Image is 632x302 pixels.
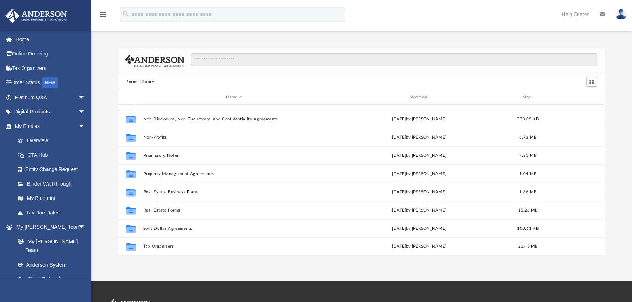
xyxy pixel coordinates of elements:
[10,177,96,191] a: Binder Walkthrough
[99,10,107,19] i: menu
[78,220,93,235] span: arrow_drop_down
[586,77,597,87] button: Switch to Grid View
[328,225,510,232] div: [DATE] by [PERSON_NAME]
[143,171,325,176] button: Property Management Agreements
[143,117,325,121] button: Non-Disclosure, Non-Circumvent, and Confidentiality Agreements
[143,244,325,249] button: Tax Organizers
[143,135,325,140] button: Non-Profits
[143,226,325,231] button: Split Dollar Agreements
[122,94,140,101] div: id
[143,94,325,101] div: Name
[10,191,93,206] a: My Blueprint
[5,90,96,105] a: Platinum Q&Aarrow_drop_down
[191,53,597,67] input: Search files and folders
[5,32,96,47] a: Home
[519,172,536,176] span: 1.04 MB
[518,244,538,248] span: 21.43 MB
[10,162,96,177] a: Entity Change Request
[519,190,536,194] span: 1.86 MB
[3,9,69,23] img: Anderson Advisors Platinum Portal
[328,207,510,214] div: [DATE] by [PERSON_NAME]
[5,119,96,133] a: My Entitiesarrow_drop_down
[5,220,93,235] a: My [PERSON_NAME] Teamarrow_drop_down
[10,205,96,220] a: Tax Due Dates
[10,148,96,162] a: CTA Hub
[5,61,96,75] a: Tax Organizers
[143,153,325,158] button: Promissory Notes
[517,226,538,231] span: 100.61 KB
[517,117,538,121] span: 338.05 KB
[42,77,58,88] div: NEW
[519,135,536,139] span: 6.73 MB
[519,154,536,158] span: 9.21 MB
[143,190,325,194] button: Real Estate Business Plans
[122,10,130,18] i: search
[10,133,96,148] a: Overview
[10,234,89,258] a: My [PERSON_NAME] Team
[78,105,93,120] span: arrow_drop_down
[5,75,96,90] a: Order StatusNEW
[99,14,107,19] a: menu
[118,105,605,256] div: grid
[328,152,510,159] div: [DATE] by [PERSON_NAME]
[328,94,510,101] div: Modified
[143,208,325,213] button: Real Estate Forms
[5,47,96,61] a: Online Ordering
[328,243,510,250] div: [DATE] by [PERSON_NAME]
[5,105,96,119] a: Digital Productsarrow_drop_down
[78,90,93,105] span: arrow_drop_down
[616,9,627,20] img: User Pic
[546,94,597,101] div: id
[78,119,93,134] span: arrow_drop_down
[10,258,93,272] a: Anderson System
[328,134,510,141] div: [DATE] by [PERSON_NAME]
[513,94,543,101] div: Size
[126,79,154,85] button: Forms Library
[518,208,538,212] span: 15.26 MB
[328,171,510,177] div: [DATE] by [PERSON_NAME]
[10,272,93,287] a: Client Referrals
[328,189,510,195] div: [DATE] by [PERSON_NAME]
[328,116,510,123] div: [DATE] by [PERSON_NAME]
